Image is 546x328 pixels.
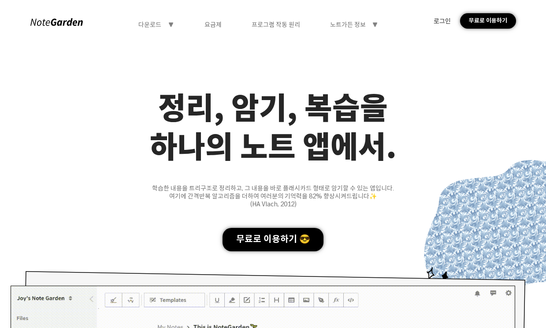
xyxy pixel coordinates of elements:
[252,21,300,29] div: 프로그램 작동 원리
[138,21,161,29] div: 다운로드
[330,21,366,29] div: 노트가든 정보
[223,228,323,251] div: 무료로 이용하기 😎
[204,21,222,29] div: 요금제
[434,17,451,25] div: 로그인
[460,13,516,29] div: 무료로 이용하기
